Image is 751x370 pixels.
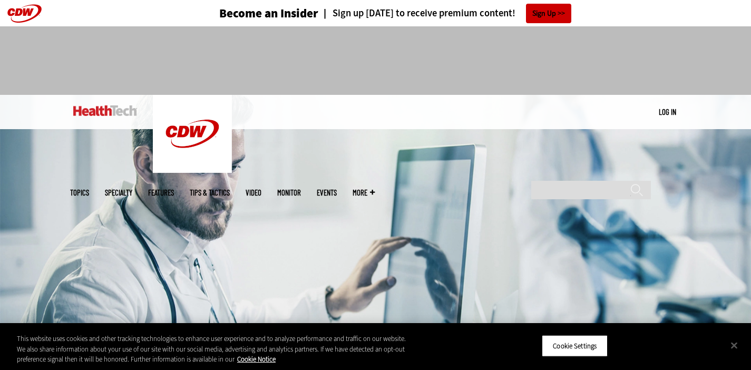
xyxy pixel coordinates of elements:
a: Become an Insider [180,7,318,20]
span: Specialty [105,189,132,197]
div: User menu [659,106,676,118]
img: Home [153,95,232,173]
div: This website uses cookies and other tracking technologies to enhance user experience and to analy... [17,334,413,365]
a: Features [148,189,174,197]
a: CDW [153,164,232,176]
a: Sign Up [526,4,571,23]
button: Cookie Settings [542,335,608,357]
a: Sign up [DATE] to receive premium content! [318,8,515,18]
span: More [353,189,375,197]
button: Close [723,334,746,357]
a: Log in [659,107,676,116]
span: Topics [70,189,89,197]
a: MonITor [277,189,301,197]
a: Events [317,189,337,197]
a: Tips & Tactics [190,189,230,197]
h3: Become an Insider [219,7,318,20]
a: More information about your privacy [237,355,276,364]
iframe: advertisement [184,37,568,84]
a: Video [246,189,261,197]
img: Home [73,105,137,116]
